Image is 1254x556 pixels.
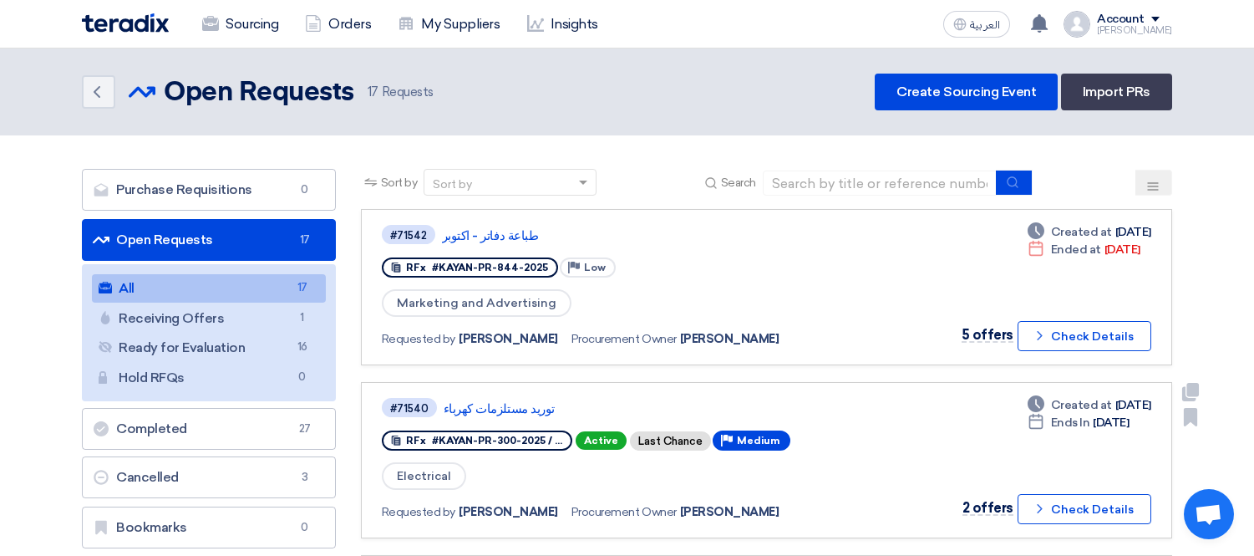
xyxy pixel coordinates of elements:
span: 0 [295,181,315,198]
input: Search by title or reference number [763,171,997,196]
a: Purchase Requisitions0 [82,169,336,211]
a: My Suppliers [384,6,513,43]
a: All [92,274,326,303]
span: Active [576,431,627,450]
a: Hold RFQs [92,364,326,392]
div: [DATE] [1028,396,1151,414]
a: Orders [292,6,384,43]
a: طباعة دفاتر - اكتوبر [442,228,860,243]
span: Marketing and Advertising [382,289,571,317]
div: #71540 [390,403,429,414]
span: RFx [406,262,426,273]
a: Bookmarks0 [82,507,336,548]
span: Medium [737,435,780,446]
span: 17 [292,279,312,297]
button: Check Details [1018,494,1151,524]
div: [PERSON_NAME] [1097,26,1172,35]
span: 27 [295,421,315,437]
a: Cancelled3 [82,457,336,498]
a: Open Requests17 [82,219,336,261]
span: 17 [295,232,315,248]
span: Sort by [381,174,418,191]
div: Last Chance [630,431,711,451]
span: Requested by [382,503,455,521]
a: Sourcing [189,6,292,43]
span: [PERSON_NAME] [459,330,558,348]
img: Teradix logo [82,13,169,33]
div: Account [1097,13,1145,27]
span: Ends In [1051,414,1090,431]
span: [PERSON_NAME] [459,503,558,521]
span: Created at [1051,396,1112,414]
div: [DATE] [1028,223,1151,241]
a: Receiving Offers [92,304,326,333]
span: Procurement Owner [571,503,677,521]
div: [DATE] [1028,414,1130,431]
div: Sort by [433,176,472,193]
span: Procurement Owner [571,330,677,348]
button: Check Details [1018,321,1151,351]
div: Open chat [1184,489,1234,539]
span: 16 [292,339,312,356]
span: 17 [368,84,378,99]
div: #71542 [390,230,427,241]
img: profile_test.png [1064,11,1090,38]
span: 0 [292,369,312,386]
span: 2 offers [962,500,1013,516]
h2: Open Requests [164,76,354,110]
span: Created at [1051,223,1112,241]
div: [DATE] [1028,241,1140,258]
span: العربية [970,19,1000,31]
span: Requested by [382,330,455,348]
span: Ended at [1051,241,1101,258]
span: 1 [292,309,312,327]
a: Insights [514,6,612,43]
span: Electrical [382,462,466,490]
span: #KAYAN-PR-844-2025 [432,262,548,273]
span: 5 offers [962,327,1013,343]
button: العربية [943,11,1010,38]
a: توريد مستلزمات كهرباء [444,401,861,416]
span: RFx [406,435,426,446]
span: Low [584,262,606,273]
span: #KAYAN-PR-300-2025 / ... [432,435,562,446]
span: 3 [295,469,315,486]
span: Search [721,174,756,191]
span: [PERSON_NAME] [680,503,779,521]
a: Ready for Evaluation [92,334,326,362]
span: Requests [368,83,434,102]
a: Create Sourcing Event [875,74,1058,110]
span: 0 [295,519,315,536]
a: Completed27 [82,408,336,450]
a: Import PRs [1061,74,1172,110]
span: [PERSON_NAME] [680,330,779,348]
